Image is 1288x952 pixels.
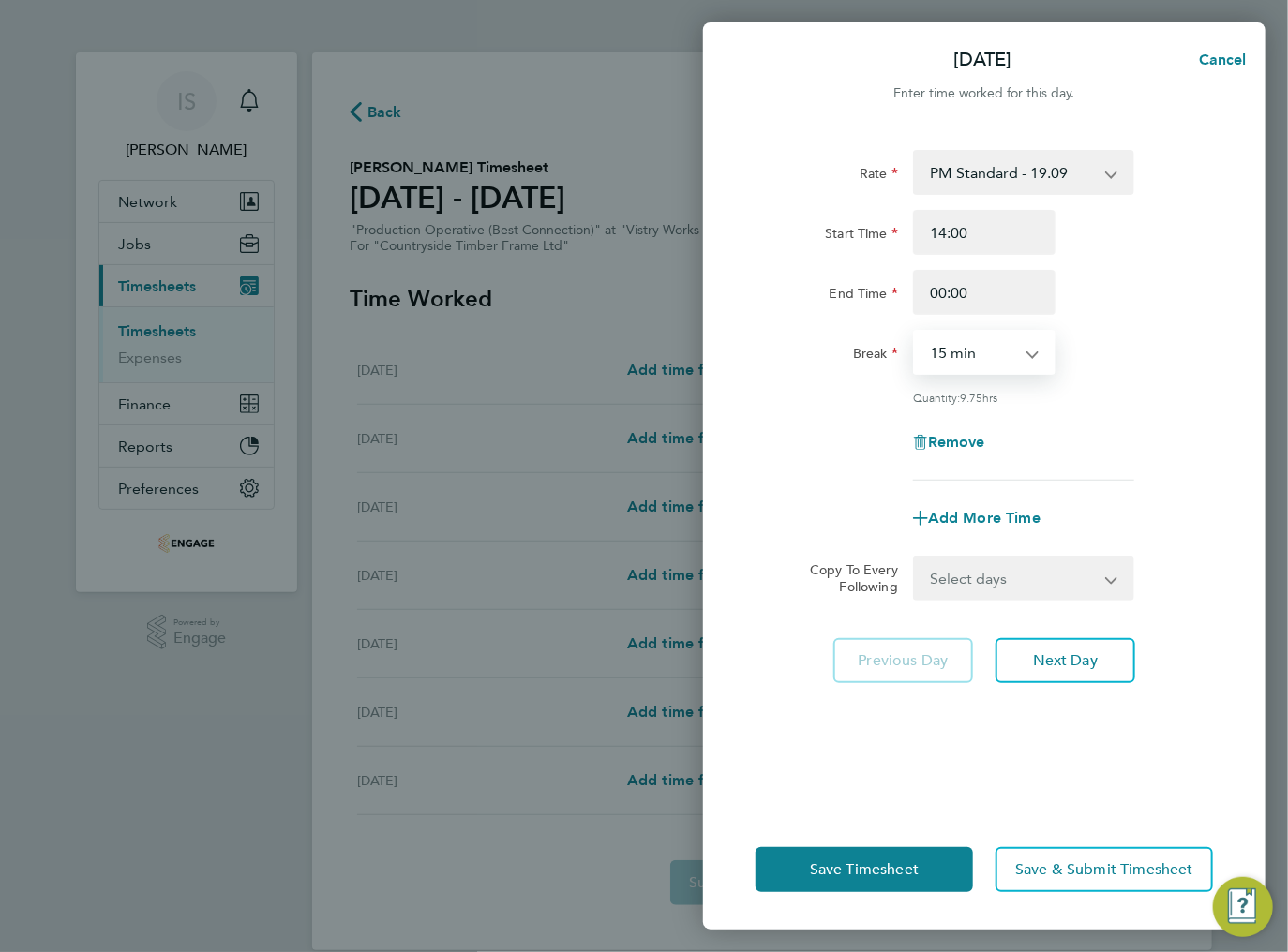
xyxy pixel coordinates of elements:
label: Start Time [825,225,898,247]
button: Engage Resource Center [1213,877,1273,937]
label: Break [853,345,898,367]
span: Cancel [1193,51,1247,68]
label: Copy To Every Following [795,561,898,595]
button: Add More Time [913,511,1041,526]
span: 9.75 [960,390,982,405]
span: Remove [928,433,985,451]
button: Save Timesheet [756,847,973,892]
p: [DATE] [954,47,1012,73]
div: Enter time worked for this day. [703,82,1266,105]
button: Save & Submit Timesheet [996,847,1213,892]
span: Save & Submit Timesheet [1015,860,1193,879]
div: Quantity: hrs [913,390,1134,405]
button: Next Day [996,638,1135,683]
button: Cancel [1169,41,1266,79]
span: Save Timesheet [810,860,919,879]
span: Add More Time [928,509,1041,527]
span: Next Day [1033,651,1098,670]
input: E.g. 08:00 [913,210,1056,255]
label: Rate [860,165,898,187]
label: End Time [830,285,898,307]
button: Remove [913,435,985,450]
input: E.g. 18:00 [913,270,1056,315]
